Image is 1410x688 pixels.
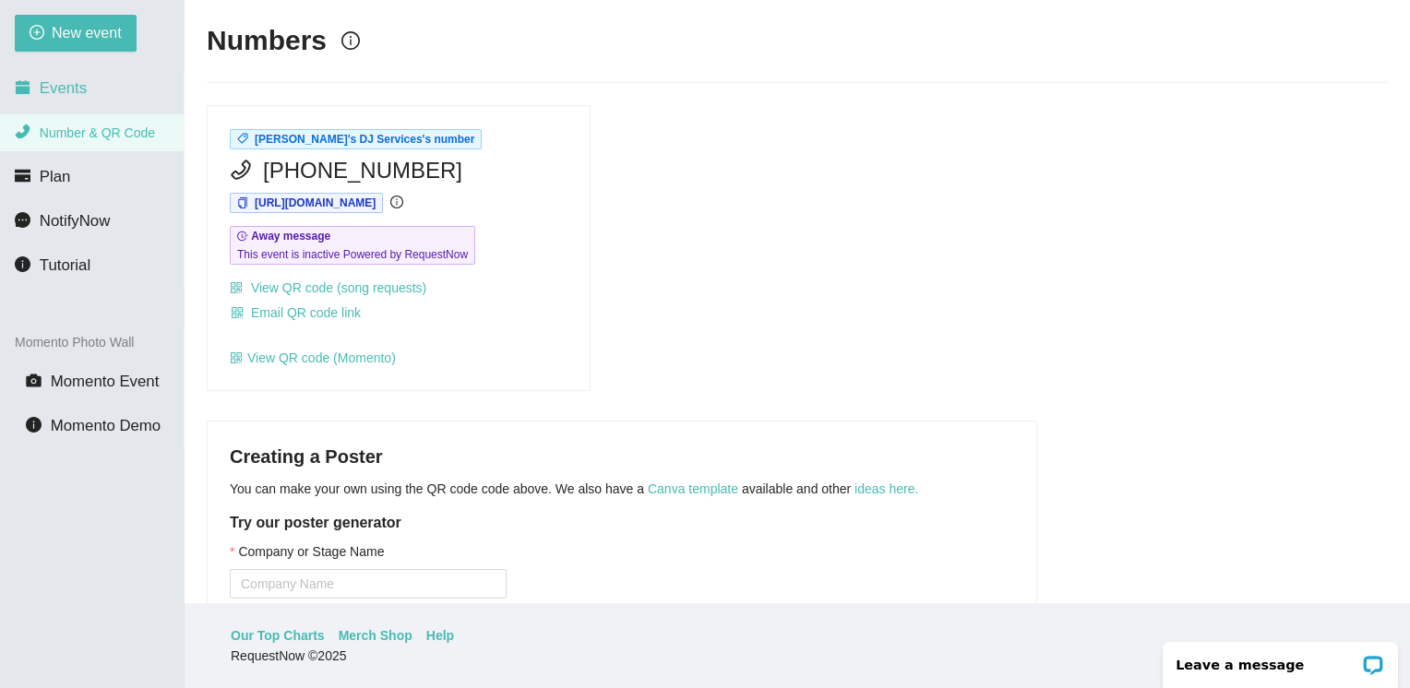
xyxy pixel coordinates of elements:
[251,230,330,243] b: Away message
[390,196,403,208] span: info-circle
[15,168,30,184] span: credit-card
[230,281,243,294] span: qrcode
[426,625,454,646] a: Help
[26,373,42,388] span: camera
[230,444,1014,469] h4: Creating a Poster
[237,231,248,242] span: field-time
[1151,630,1410,688] iframe: LiveChat chat widget
[26,417,42,433] span: info-circle
[230,541,384,562] label: Company or Stage Name
[237,133,248,144] span: tag
[230,479,1014,499] p: You can make your own using the QR code code above. We also have a available and other
[15,212,30,228] span: message
[51,417,161,434] span: Momento Demo
[230,280,426,295] a: qrcode View QR code (song requests)
[255,133,474,146] span: [PERSON_NAME]'s DJ Services's number
[40,256,90,274] span: Tutorial
[15,256,30,272] span: info-circle
[231,625,325,646] a: Our Top Charts
[854,481,918,496] a: ideas here.
[237,197,248,208] span: copy
[648,481,738,496] a: Canva template
[339,625,412,646] a: Merch Shop
[51,373,160,390] span: Momento Event
[40,125,155,140] span: Number & QR Code
[341,31,360,50] span: info-circle
[237,245,468,264] span: This event is inactive Powered by RequestNow
[15,124,30,139] span: phone
[207,22,327,60] h2: Numbers
[52,21,122,44] span: New event
[40,168,71,185] span: Plan
[230,159,252,181] span: phone
[231,646,1359,666] div: RequestNow © 2025
[40,79,87,97] span: Events
[263,153,462,188] span: [PHONE_NUMBER]
[230,298,362,327] button: qrcodeEmail QR code link
[230,512,1014,534] h5: Try our poster generator
[251,302,361,323] span: Email QR code link
[40,212,110,230] span: NotifyNow
[230,350,396,365] a: qrcodeView QR code (Momento)
[255,196,376,209] span: [URL][DOMAIN_NAME]
[30,25,44,42] span: plus-circle
[230,351,243,364] span: qrcode
[231,306,244,321] span: qrcode
[15,15,137,52] button: plus-circleNew event
[230,569,507,599] input: Company or Stage Name
[15,79,30,95] span: calendar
